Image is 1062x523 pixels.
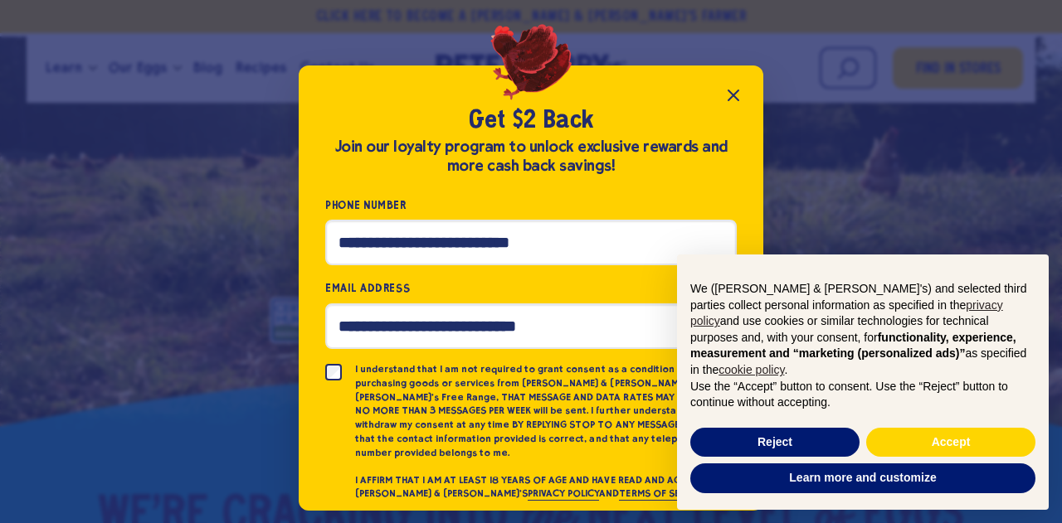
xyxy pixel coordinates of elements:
[325,278,737,298] label: Email Address
[664,241,1062,523] div: Notice
[619,487,706,501] a: TERMS OF SERVICE.
[690,281,1035,379] p: We ([PERSON_NAME] & [PERSON_NAME]'s) and selected third parties collect personal information as s...
[690,428,860,458] button: Reject
[325,364,342,380] input: I understand that I am not required to grant consent as a condition of purchasing goods or servic...
[690,463,1035,493] button: Learn more and customize
[355,362,737,460] p: I understand that I am not required to grant consent as a condition of purchasing goods or servic...
[325,138,737,176] div: Join our loyalty program to unlock exclusive rewards and more cash back savings!
[717,79,750,112] button: Close popup
[690,379,1035,411] p: Use the “Accept” button to consent. Use the “Reject” button to continue without accepting.
[325,105,737,137] h2: Get $2 Back
[719,363,784,376] a: cookie policy
[355,473,737,501] p: I AFFIRM THAT I AM AT LEAST 18 YEARS OF AGE AND HAVE READ AND AGREE TO [PERSON_NAME] & [PERSON_NA...
[866,428,1035,458] button: Accept
[528,487,599,501] a: PRIVACY POLICY
[325,196,737,215] label: Phone Number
